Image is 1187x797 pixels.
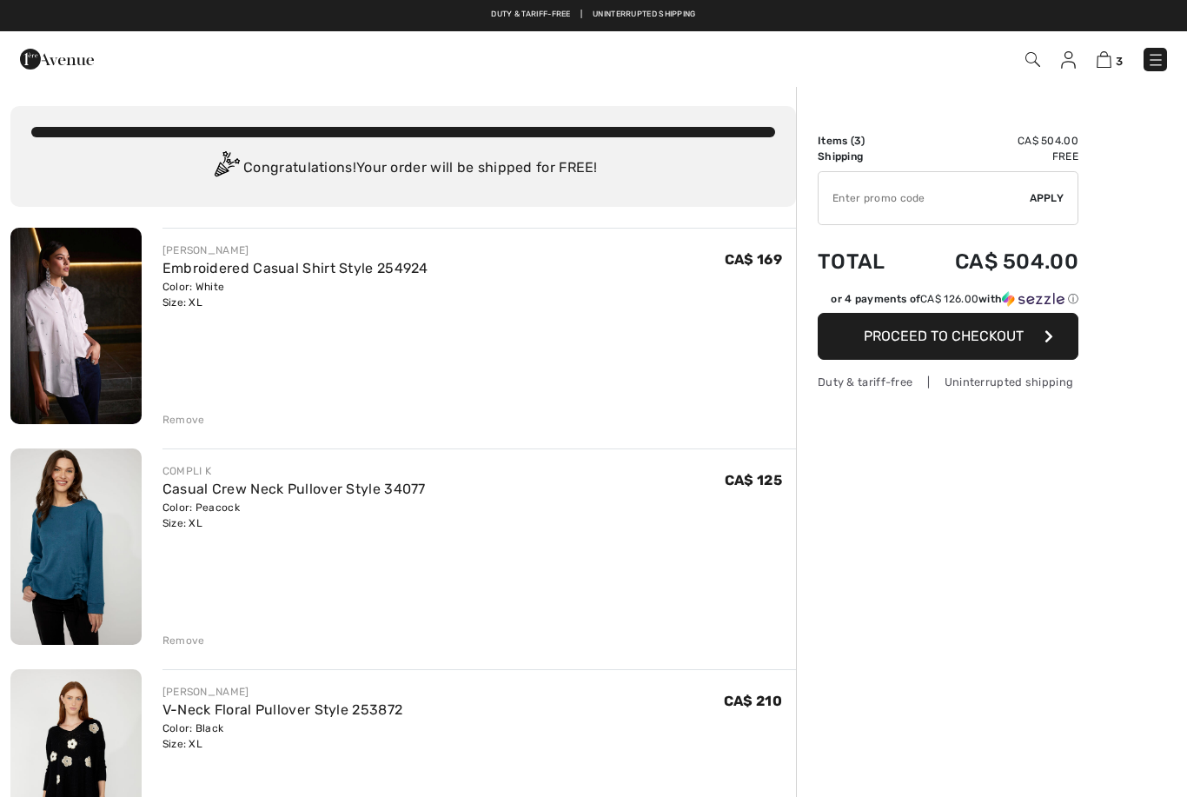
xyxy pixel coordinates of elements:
span: CA$ 125 [725,472,782,488]
span: 3 [1116,55,1123,68]
div: or 4 payments ofCA$ 126.00withSezzle Click to learn more about Sezzle [818,291,1078,313]
a: Embroidered Casual Shirt Style 254924 [162,260,428,276]
div: [PERSON_NAME] [162,684,403,700]
td: CA$ 504.00 [910,133,1078,149]
td: Total [818,232,910,291]
div: Duty & tariff-free | Uninterrupted shipping [818,374,1078,390]
div: [PERSON_NAME] [162,242,428,258]
td: Free [910,149,1078,164]
td: Items ( ) [818,133,910,149]
span: CA$ 169 [725,251,782,268]
td: Shipping [818,149,910,164]
img: 1ère Avenue [20,42,94,76]
img: Shopping Bag [1097,51,1111,68]
span: Proceed to Checkout [864,328,1024,344]
div: Color: White Size: XL [162,279,428,310]
td: CA$ 504.00 [910,232,1078,291]
div: COMPLI K [162,463,426,479]
span: CA$ 126.00 [920,293,978,305]
div: Color: Black Size: XL [162,721,403,752]
div: Color: Peacock Size: XL [162,500,426,531]
div: Congratulations! Your order will be shipped for FREE! [31,151,775,186]
img: Search [1025,52,1040,67]
input: Promo code [819,172,1030,224]
img: Sezzle [1002,291,1064,307]
div: Remove [162,633,205,648]
img: Menu [1147,51,1164,69]
img: Congratulation2.svg [209,151,243,186]
a: V-Neck Floral Pullover Style 253872 [162,701,403,718]
a: 3 [1097,49,1123,70]
a: Casual Crew Neck Pullover Style 34077 [162,481,426,497]
button: Proceed to Checkout [818,313,1078,360]
a: 1ère Avenue [20,50,94,66]
div: or 4 payments of with [831,291,1078,307]
img: My Info [1061,51,1076,69]
span: 3 [854,135,861,147]
div: Remove [162,412,205,428]
img: Casual Crew Neck Pullover Style 34077 [10,448,142,645]
img: Embroidered Casual Shirt Style 254924 [10,228,142,424]
span: CA$ 210 [724,693,782,709]
span: Apply [1030,190,1064,206]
